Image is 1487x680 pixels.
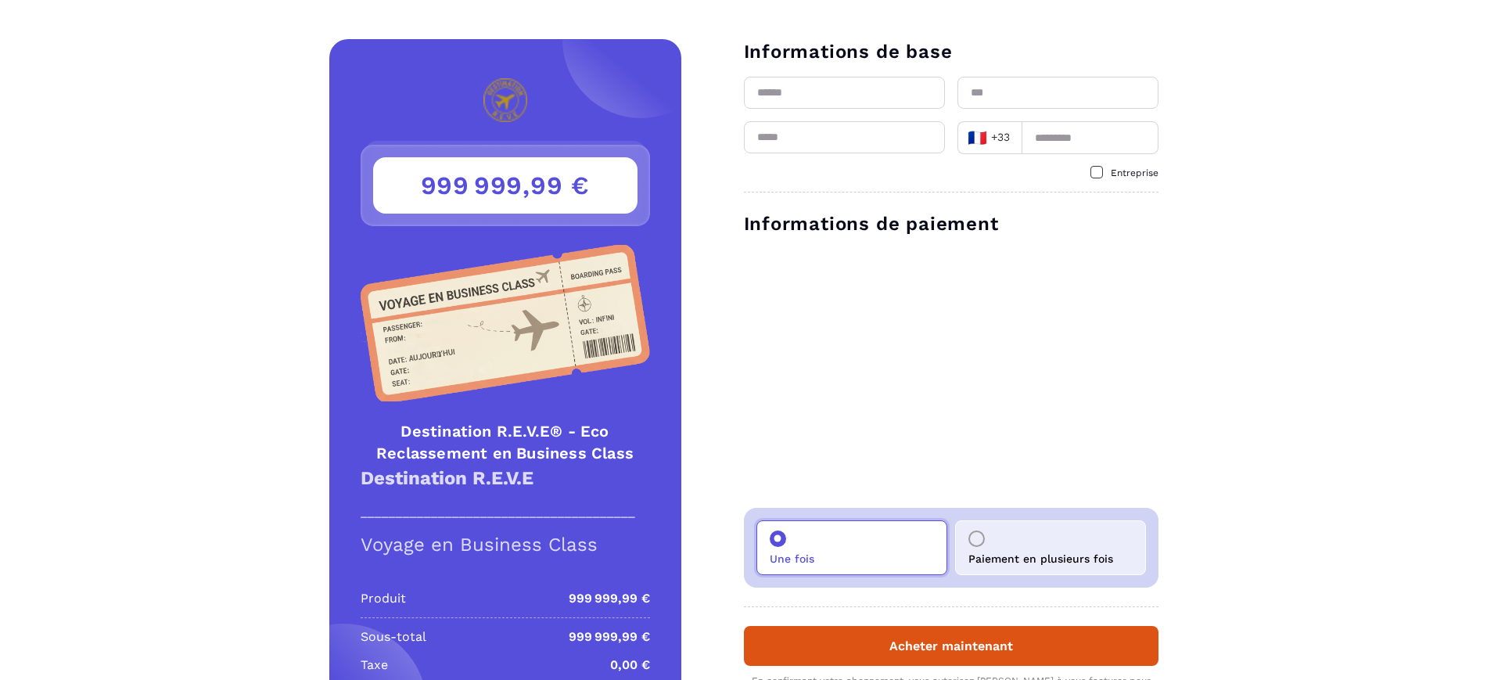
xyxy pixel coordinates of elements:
h1: Voyage en Business Class [361,534,650,556]
iframe: Cadre de saisie sécurisé pour le paiement [741,246,1162,492]
p: 0,00 € [610,656,650,675]
div: Search for option [957,121,1022,154]
h4: Destination R.E.V.E® - Eco Reclassement en Business Class [361,420,650,464]
img: logo [441,78,569,122]
span: +33 [967,127,1011,149]
h3: Informations de base [744,39,1158,64]
p: Une fois [770,552,814,565]
h3: 999 999,99 € [373,157,638,214]
p: Paiement en plusieurs fois [968,552,1113,565]
img: Product Image [361,245,650,401]
p: 999 999,99 € [569,628,650,646]
p: _______________________________________ [361,504,650,519]
input: Search for option [1014,126,1016,149]
p: Produit [361,589,406,608]
button: Acheter maintenant [744,626,1158,666]
h3: Informations de paiement [744,211,1158,236]
span: Entreprise [1111,167,1158,178]
p: 999 999,99 € [569,589,650,608]
strong: Destination R.E.V.E [361,467,533,489]
span: 🇫🇷 [968,127,987,149]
